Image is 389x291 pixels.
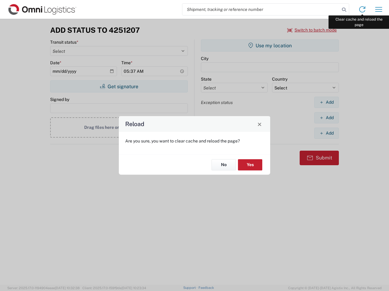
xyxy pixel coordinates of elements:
button: No [212,159,236,170]
h4: Reload [125,120,144,129]
button: Close [255,120,264,128]
p: Are you sure, you want to clear cache and reload the page? [125,138,264,144]
button: Yes [238,159,262,170]
input: Shipment, tracking or reference number [182,4,340,15]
